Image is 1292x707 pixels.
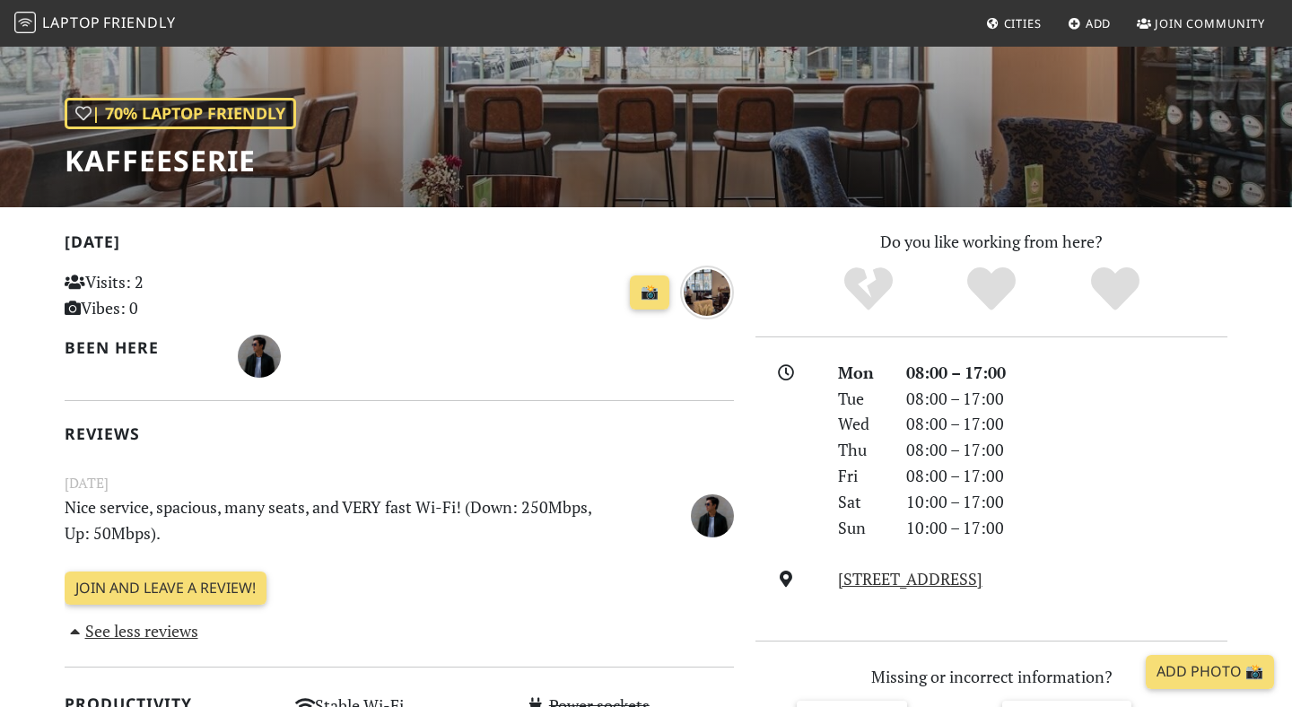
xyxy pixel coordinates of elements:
a: See less reviews [65,620,198,642]
img: LaptopFriendly [14,12,36,33]
div: 08:00 – 17:00 [895,411,1238,437]
a: Add [1061,7,1119,39]
h1: Kaffeeserie [65,144,296,178]
span: Add [1086,15,1112,31]
p: Nice service, spacious, many seats, and VERY fast Wi-Fi! (Down: 250Mbps, Up: 50Mbps). [54,494,630,546]
span: Shin [691,502,734,524]
div: Tue [827,386,895,412]
div: 08:00 – 17:00 [895,360,1238,386]
div: Definitely! [1053,265,1177,314]
h2: Been here [65,338,216,357]
div: Sun [827,515,895,541]
div: | 70% Laptop Friendly [65,98,296,129]
div: Yes [930,265,1053,314]
img: 6743-shin.jpg [238,335,281,378]
img: 6743-shin.jpg [691,494,734,537]
span: Cities [1004,15,1042,31]
h2: Reviews [65,424,734,443]
div: 10:00 – 17:00 [895,489,1238,515]
span: Laptop [42,13,100,32]
div: 10:00 – 17:00 [895,515,1238,541]
p: Do you like working from here? [755,229,1227,255]
span: Friendly [103,13,175,32]
a: Add Photo 📸 [1146,655,1274,689]
div: 08:00 – 17:00 [895,437,1238,463]
div: No [807,265,930,314]
div: Thu [827,437,895,463]
div: Sat [827,489,895,515]
span: Join Community [1155,15,1265,31]
a: Join Community [1130,7,1272,39]
a: 📸 [630,275,669,310]
small: [DATE] [54,472,745,494]
h2: [DATE] [65,232,734,258]
a: about 1 month ago [680,279,734,301]
div: Wed [827,411,895,437]
p: Missing or incorrect information? [755,664,1227,690]
a: Join and leave a review! [65,572,266,606]
a: Cities [979,7,1049,39]
div: Fri [827,463,895,489]
img: about 1 month ago [680,266,734,319]
div: 08:00 – 17:00 [895,386,1238,412]
div: Mon [827,360,895,386]
a: [STREET_ADDRESS] [838,568,982,589]
span: Shin [238,344,281,365]
p: Visits: 2 Vibes: 0 [65,269,274,321]
div: 08:00 – 17:00 [895,463,1238,489]
a: LaptopFriendly LaptopFriendly [14,8,176,39]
